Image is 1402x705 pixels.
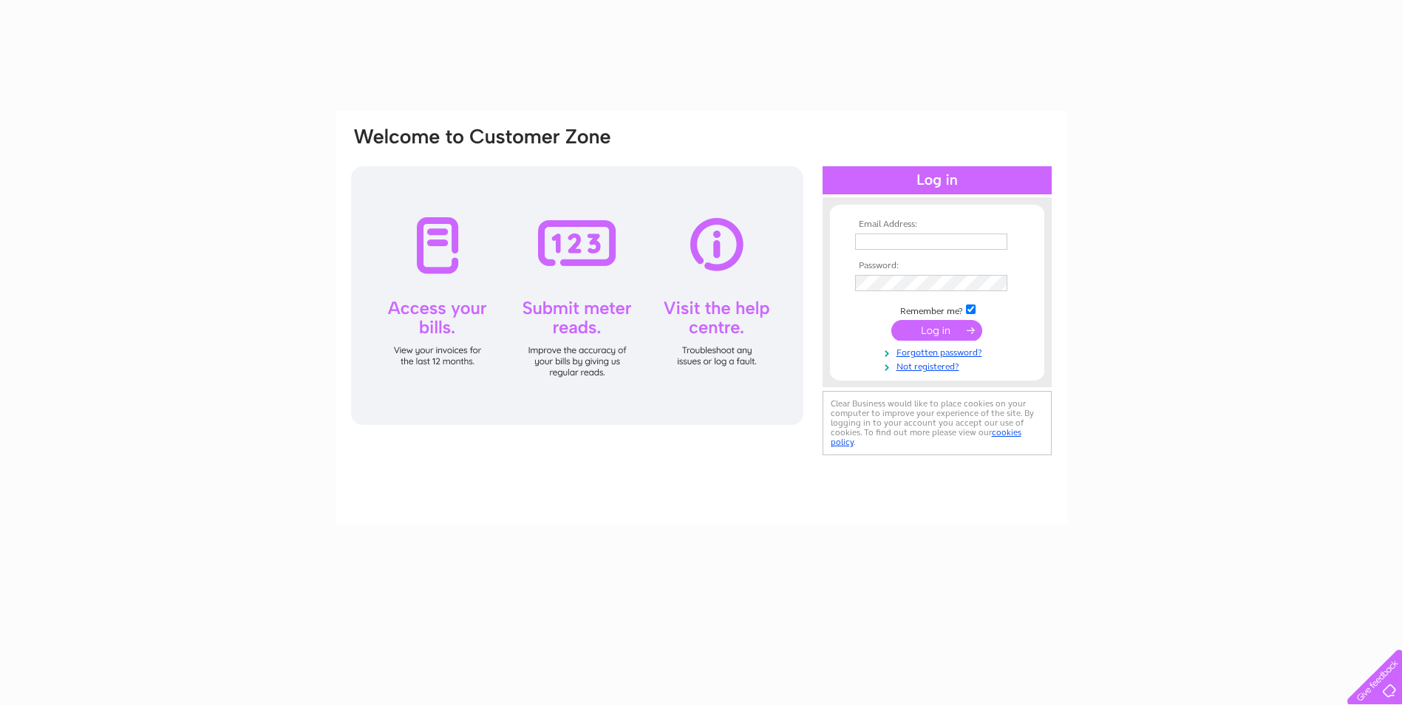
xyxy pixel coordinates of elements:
[851,219,1023,230] th: Email Address:
[823,391,1052,455] div: Clear Business would like to place cookies on your computer to improve your experience of the sit...
[831,427,1021,447] a: cookies policy
[891,320,982,341] input: Submit
[851,302,1023,317] td: Remember me?
[855,344,1023,358] a: Forgotten password?
[855,358,1023,372] a: Not registered?
[851,261,1023,271] th: Password:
